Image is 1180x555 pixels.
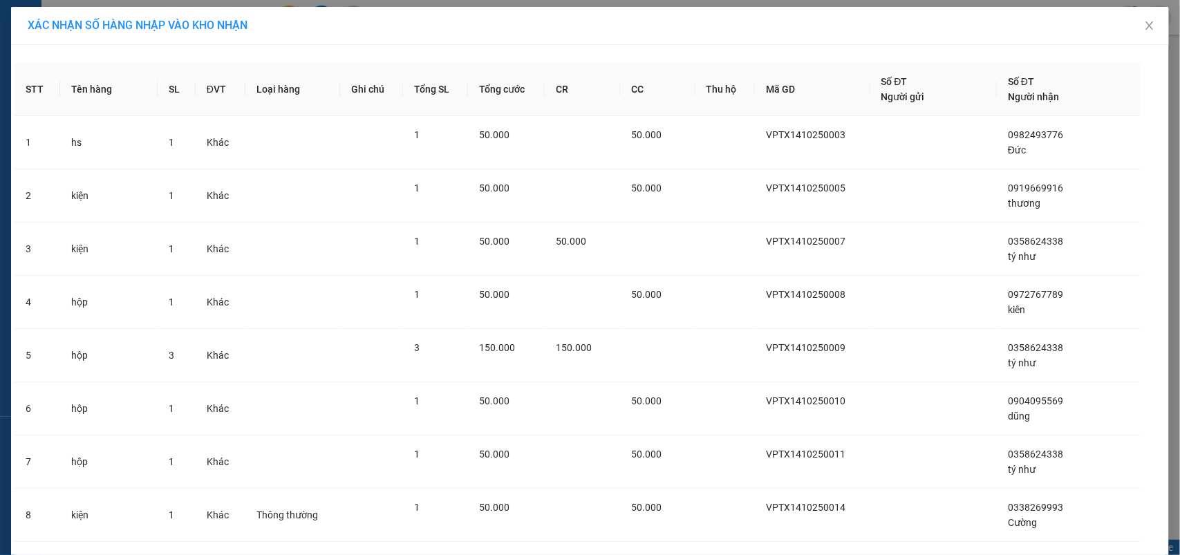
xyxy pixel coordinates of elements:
span: Cường [1008,517,1037,528]
span: VPTX1410250011 [766,449,845,460]
span: 0904095569 [1008,395,1063,406]
span: 150.000 [556,342,592,353]
span: 1 [169,243,174,254]
th: ĐVT [196,63,246,116]
td: hộp [60,329,158,382]
button: Close [1130,7,1169,46]
td: kiện [60,169,158,223]
span: VPTX1410250003 [766,129,845,140]
span: dũng [1008,411,1030,422]
span: 3 [414,342,420,353]
th: SL [158,63,195,116]
td: Thông thường [245,489,340,542]
th: Tổng cước [468,63,545,116]
span: 0358624338 [1008,449,1063,460]
td: 2 [15,169,60,223]
td: 4 [15,276,60,329]
th: Tên hàng [60,63,158,116]
span: kiên [1008,304,1025,315]
span: 50.000 [479,129,509,140]
th: CC [620,63,695,116]
span: 1 [414,182,420,194]
span: 50.000 [631,449,662,460]
td: Khác [196,382,246,435]
th: Loại hàng [245,63,340,116]
span: tý như [1008,357,1036,368]
span: Người nhận [1008,91,1059,102]
td: kiện [60,489,158,542]
span: close [1144,20,1155,31]
th: Tổng SL [403,63,468,116]
span: 50.000 [479,449,509,460]
span: Số ĐT [1008,76,1034,87]
span: 50.000 [631,182,662,194]
span: 1 [414,236,420,247]
span: 1 [169,509,174,520]
span: VPTX1410250014 [766,502,845,513]
th: CR [545,63,620,116]
span: VPTX1410250007 [766,236,845,247]
span: 1 [414,129,420,140]
span: 0358624338 [1008,342,1063,353]
span: 1 [414,449,420,460]
span: 50.000 [479,502,509,513]
td: Khác [196,276,246,329]
td: 7 [15,435,60,489]
td: 8 [15,489,60,542]
span: 1 [169,403,174,414]
span: VPTX1410250008 [766,289,845,300]
span: 50.000 [479,395,509,406]
td: 6 [15,382,60,435]
span: 50.000 [479,289,509,300]
td: hộp [60,276,158,329]
td: 3 [15,223,60,276]
td: Khác [196,329,246,382]
span: 50.000 [631,289,662,300]
td: hộp [60,382,158,435]
th: STT [15,63,60,116]
td: hộp [60,435,158,489]
th: Mã GD [755,63,870,116]
span: 0358624338 [1008,236,1063,247]
span: 3 [169,350,174,361]
span: 1 [169,297,174,308]
td: kiện [60,223,158,276]
span: VPTX1410250010 [766,395,845,406]
span: 50.000 [631,502,662,513]
td: Khác [196,116,246,169]
span: 1 [414,502,420,513]
span: 0982493776 [1008,129,1063,140]
span: 0919669916 [1008,182,1063,194]
th: Ghi chú [340,63,403,116]
span: 1 [169,190,174,201]
span: 150.000 [479,342,515,353]
td: Khác [196,169,246,223]
td: Khác [196,223,246,276]
td: 1 [15,116,60,169]
td: 5 [15,329,60,382]
span: 50.000 [631,129,662,140]
span: 1 [169,137,174,148]
span: 50.000 [479,236,509,247]
span: Đức [1008,144,1026,156]
span: 1 [414,395,420,406]
span: 0972767789 [1008,289,1063,300]
span: XÁC NHẬN SỐ HÀNG NHẬP VÀO KHO NHẬN [28,19,247,32]
span: tý như [1008,251,1036,262]
span: 1 [169,456,174,467]
td: Khác [196,435,246,489]
span: 50.000 [479,182,509,194]
span: thương [1008,198,1040,209]
span: 50.000 [556,236,586,247]
span: tý như [1008,464,1036,475]
td: hs [60,116,158,169]
td: Khác [196,489,246,542]
span: 0338269993 [1008,502,1063,513]
th: Thu hộ [695,63,755,116]
span: 50.000 [631,395,662,406]
span: Người gửi [881,91,925,102]
span: VPTX1410250009 [766,342,845,353]
span: VPTX1410250005 [766,182,845,194]
span: Số ĐT [881,76,908,87]
span: 1 [414,289,420,300]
